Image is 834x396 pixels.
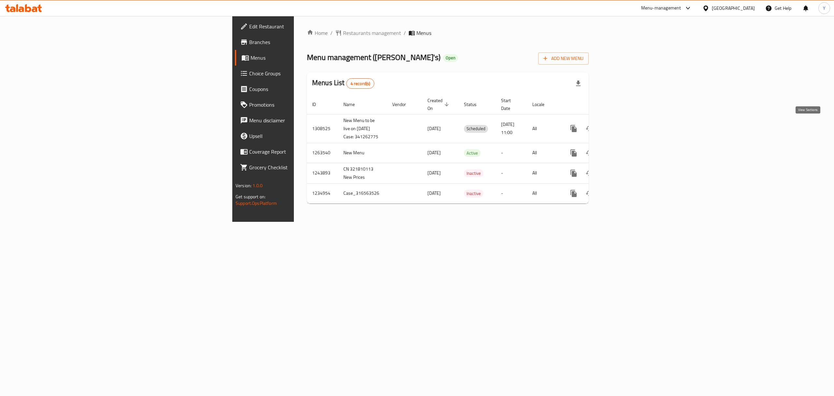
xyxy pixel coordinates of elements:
button: Change Status [582,165,597,181]
span: [DATE] [427,124,441,133]
nav: breadcrumb [307,29,589,37]
span: Open [443,55,458,61]
span: Start Date [501,97,519,112]
div: Export file [570,76,586,91]
button: more [566,165,582,181]
span: ID [312,100,324,108]
span: Menu management ( [PERSON_NAME]'s ) [307,50,440,65]
span: Locale [532,100,553,108]
a: Coverage Report [235,144,372,160]
th: Actions [561,95,634,114]
a: Coupons [235,81,372,97]
span: Active [464,149,481,157]
a: Upsell [235,128,372,144]
div: [GEOGRAPHIC_DATA] [712,5,755,12]
span: Promotions [249,101,367,109]
table: enhanced table [307,95,634,204]
button: Change Status [582,145,597,161]
span: Menus [416,29,431,37]
span: Upsell [249,132,367,140]
a: Grocery Checklist [235,160,372,175]
button: Change Status [582,186,597,201]
a: Promotions [235,97,372,113]
a: Menu disclaimer [235,113,372,128]
a: Choice Groups [235,66,372,81]
a: Branches [235,34,372,50]
span: Add New Menu [543,54,583,63]
span: Version: [236,181,252,190]
span: Get support on: [236,192,266,201]
li: / [404,29,406,37]
a: Menus [235,50,372,66]
span: Vendor [392,100,414,108]
td: - [496,183,527,203]
span: Scheduled [464,125,488,132]
button: Change Status [582,121,597,136]
span: Name [343,100,363,108]
td: - [496,163,527,183]
button: more [566,186,582,201]
span: Choice Groups [249,69,367,77]
div: Scheduled [464,125,488,133]
div: Inactive [464,190,483,197]
div: Total records count [346,78,375,89]
span: Menu disclaimer [249,116,367,124]
td: All [527,143,561,163]
a: Support.OpsPlatform [236,199,277,207]
h2: Menus List [312,78,374,89]
span: Coverage Report [249,148,367,156]
span: 1.0.0 [252,181,263,190]
td: All [527,163,561,183]
a: Edit Restaurant [235,19,372,34]
span: [DATE] [427,169,441,177]
button: more [566,121,582,136]
span: Inactive [464,170,483,177]
span: Branches [249,38,367,46]
span: Inactive [464,190,483,197]
span: Created On [427,97,451,112]
span: Coupons [249,85,367,93]
span: 4 record(s) [347,81,374,87]
button: more [566,145,582,161]
span: Y [823,5,826,12]
span: Restaurants management [343,29,401,37]
span: Menus [251,54,367,62]
td: All [527,114,561,143]
span: Status [464,100,485,108]
td: - [496,143,527,163]
div: Open [443,54,458,62]
span: [DATE] [427,189,441,197]
span: [DATE] [427,148,441,157]
div: Menu-management [641,4,681,12]
span: Edit Restaurant [249,23,367,30]
span: Grocery Checklist [249,163,367,171]
span: [DATE] 11:00 [501,120,514,137]
td: All [527,183,561,203]
button: Add New Menu [538,53,589,65]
